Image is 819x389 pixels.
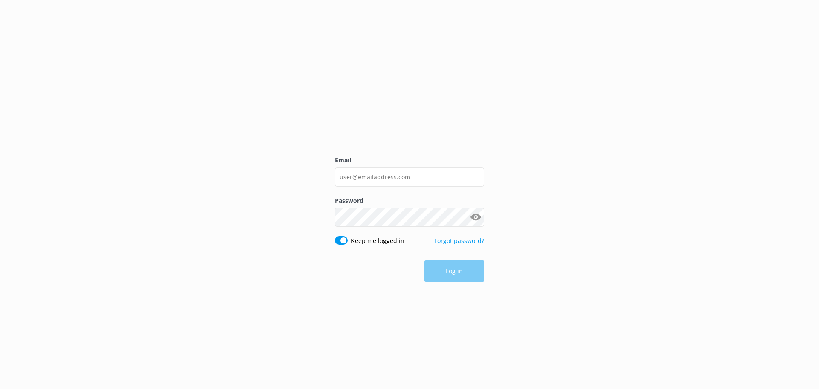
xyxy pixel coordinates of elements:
button: Show password [467,209,484,226]
input: user@emailaddress.com [335,167,484,187]
label: Email [335,155,484,165]
label: Keep me logged in [351,236,404,246]
label: Password [335,196,484,205]
a: Forgot password? [434,237,484,245]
